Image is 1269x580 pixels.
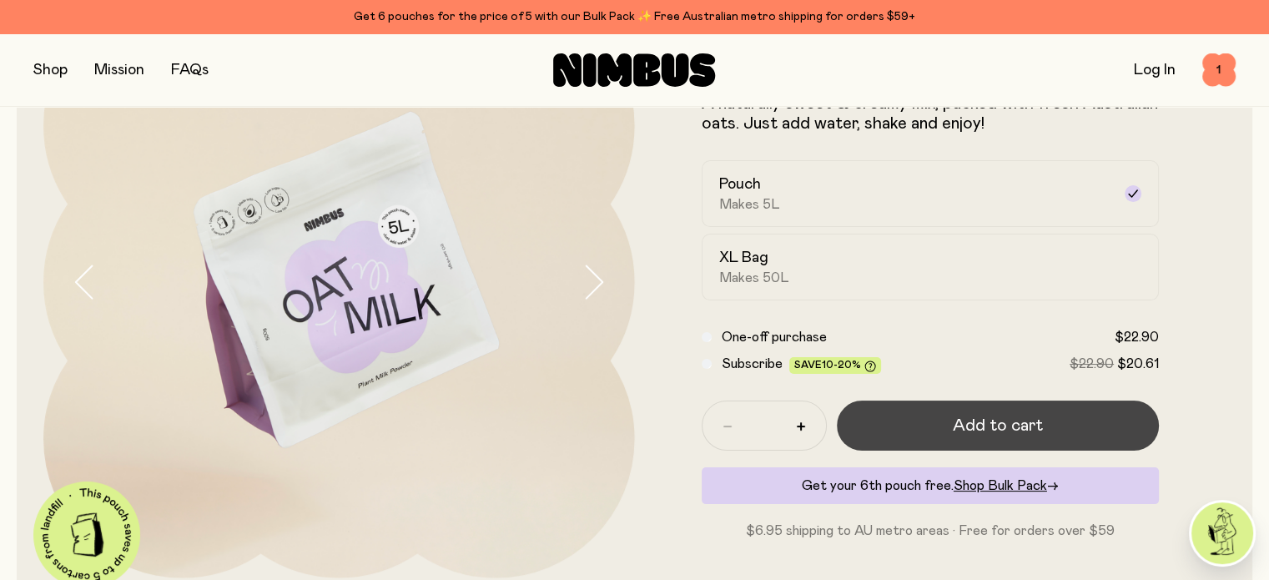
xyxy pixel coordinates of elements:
[702,93,1160,134] p: A naturally sweet & creamy mix, packed with fresh Australian oats. Just add water, shake and enjoy!
[719,248,768,268] h2: XL Bag
[1191,502,1253,564] img: agent
[822,360,861,370] span: 10-20%
[722,357,783,371] span: Subscribe
[1117,357,1159,371] span: $20.61
[837,401,1160,451] button: Add to cart
[954,479,1059,492] a: Shop Bulk Pack→
[94,63,144,78] a: Mission
[1134,63,1176,78] a: Log In
[33,7,1236,27] div: Get 6 pouches for the price of 5 with our Bulk Pack ✨ Free Australian metro shipping for orders $59+
[719,270,789,286] span: Makes 50L
[1115,330,1159,344] span: $22.90
[1070,357,1114,371] span: $22.90
[719,196,780,213] span: Makes 5L
[953,414,1043,437] span: Add to cart
[954,479,1047,492] span: Shop Bulk Pack
[722,330,827,344] span: One-off purchase
[794,360,876,372] span: Save
[702,521,1160,541] p: $6.95 shipping to AU metro areas · Free for orders over $59
[171,63,209,78] a: FAQs
[1202,53,1236,87] button: 1
[702,467,1160,504] div: Get your 6th pouch free.
[719,174,761,194] h2: Pouch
